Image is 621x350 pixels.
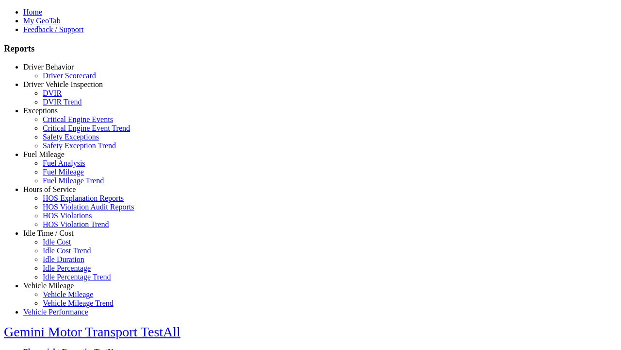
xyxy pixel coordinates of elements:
[43,211,92,220] a: HOS Violations
[43,273,111,281] a: Idle Percentage Trend
[43,71,96,80] a: Driver Scorecard
[43,124,130,132] a: Critical Engine Event Trend
[4,43,617,54] h3: Reports
[43,299,114,307] a: Vehicle Mileage Trend
[43,115,113,123] a: Critical Engine Events
[43,203,134,211] a: HOS Violation Audit Reports
[43,168,84,176] a: Fuel Mileage
[43,176,104,185] a: Fuel Mileage Trend
[23,308,88,316] a: Vehicle Performance
[43,89,62,97] a: DVIR
[43,220,109,228] a: HOS Violation Trend
[23,80,103,88] a: Driver Vehicle Inspection
[43,290,93,298] a: Vehicle Mileage
[4,324,180,339] a: Gemini Motor Transport TestAll
[23,25,83,34] a: Feedback / Support
[23,281,74,290] a: Vehicle Mileage
[43,194,124,202] a: HOS Explanation Reports
[23,63,74,71] a: Driver Behavior
[23,185,76,193] a: Hours of Service
[43,246,91,255] a: Idle Cost Trend
[23,17,61,25] a: My GeoTab
[23,229,74,237] a: Idle Time / Cost
[43,141,116,150] a: Safety Exception Trend
[43,264,91,272] a: Idle Percentage
[43,98,82,106] a: DVIR Trend
[43,133,99,141] a: Safety Exceptions
[23,8,42,16] a: Home
[43,255,84,263] a: Idle Duration
[43,238,71,246] a: Idle Cost
[23,106,58,115] a: Exceptions
[43,159,85,167] a: Fuel Analysis
[23,150,65,158] a: Fuel Mileage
